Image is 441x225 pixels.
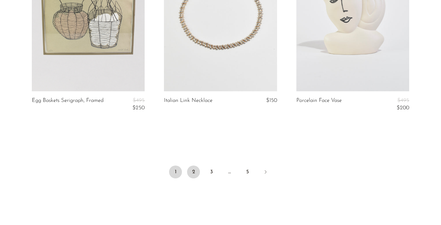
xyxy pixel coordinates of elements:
span: 1 [169,166,182,178]
a: Egg Baskets Serigraph, Framed [32,98,104,111]
span: $495 [133,98,145,103]
a: 2 [187,166,200,178]
a: Porcelain Face Vase [296,98,342,111]
span: … [223,166,236,178]
span: $150 [266,98,277,103]
span: $250 [132,105,145,111]
span: $495 [397,98,409,103]
a: Italian Link Necklace [164,98,212,104]
a: Next [259,166,272,180]
a: 5 [241,166,254,178]
a: 3 [205,166,218,178]
span: $200 [397,105,409,111]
